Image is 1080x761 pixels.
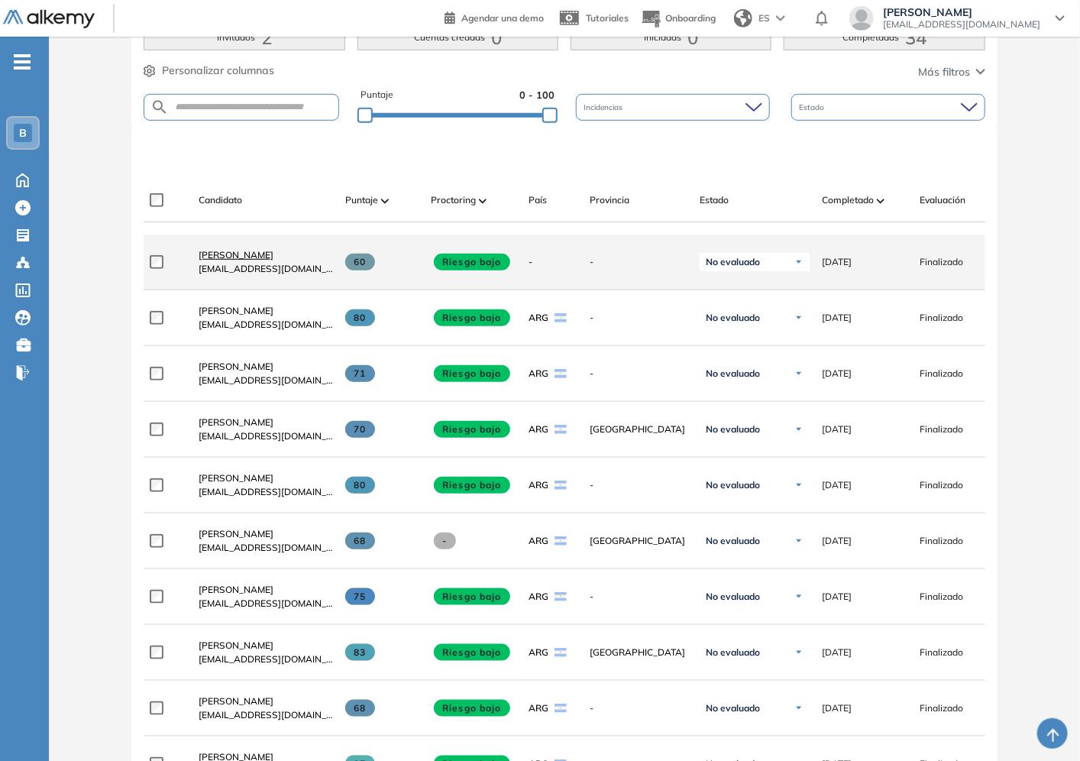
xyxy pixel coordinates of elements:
a: [PERSON_NAME] [199,360,333,374]
span: [PERSON_NAME] [199,249,273,261]
span: [EMAIL_ADDRESS][DOMAIN_NAME] [199,653,333,666]
span: Estado [700,193,729,207]
span: [EMAIL_ADDRESS][DOMAIN_NAME] [199,429,333,443]
span: [GEOGRAPHIC_DATA] [590,534,687,548]
span: 0 - 100 [519,88,555,102]
span: ES [758,11,770,25]
span: Tutoriales [586,12,629,24]
img: ARG [555,536,567,546]
img: Ícono de flecha [794,369,804,378]
a: [PERSON_NAME] [199,527,333,541]
span: 75 [345,588,375,605]
span: [DATE] [822,701,852,715]
span: [DATE] [822,590,852,604]
span: ARG [529,701,548,715]
span: ARG [529,311,548,325]
span: Riesgo bajo [434,309,510,326]
span: [GEOGRAPHIC_DATA] [590,646,687,659]
a: [PERSON_NAME] [199,639,333,653]
img: Ícono de flecha [794,481,804,490]
img: Ícono de flecha [794,425,804,434]
span: [PERSON_NAME] [199,361,273,372]
img: ARG [555,592,567,601]
span: Puntaje [361,88,393,102]
a: [PERSON_NAME] [199,416,333,429]
span: Completado [822,193,874,207]
span: Riesgo bajo [434,644,510,661]
span: No evaluado [706,479,760,491]
span: Finalizado [920,478,963,492]
span: [EMAIL_ADDRESS][DOMAIN_NAME] [883,18,1040,31]
span: [EMAIL_ADDRESS][DOMAIN_NAME] [199,262,333,276]
div: Estado [791,94,985,121]
img: ARG [555,369,567,378]
img: SEARCH_ALT [150,98,169,117]
span: 68 [345,700,375,717]
span: [PERSON_NAME] [199,416,273,428]
img: [missing "en.ARROW_ALT" translation] [479,199,487,203]
button: Personalizar columnas [144,63,274,79]
img: world [734,9,752,28]
a: [PERSON_NAME] [199,695,333,708]
span: Finalizado [920,646,963,659]
span: - [590,311,687,325]
span: ARG [529,423,548,436]
span: Riesgo bajo [434,700,510,717]
span: Finalizado [920,590,963,604]
span: No evaluado [706,591,760,603]
span: [EMAIL_ADDRESS][DOMAIN_NAME] [199,374,333,387]
span: [EMAIL_ADDRESS][DOMAIN_NAME] [199,541,333,555]
span: No evaluado [706,535,760,547]
span: ARG [529,646,548,659]
span: - [590,701,687,715]
span: Finalizado [920,534,963,548]
span: - [529,255,532,269]
span: No evaluado [706,702,760,714]
span: Puntaje [345,193,378,207]
span: [EMAIL_ADDRESS][DOMAIN_NAME] [199,597,333,610]
span: Provincia [590,193,629,207]
span: Proctoring [431,193,476,207]
span: [PERSON_NAME] [199,695,273,707]
span: [DATE] [822,478,852,492]
img: ARG [555,648,567,657]
span: No evaluado [706,423,760,436]
button: Completadas34 [784,24,985,50]
img: Ícono de flecha [794,536,804,546]
span: [DATE] [822,646,852,659]
button: Más filtros [918,64,985,80]
img: [missing "en.ARROW_ALT" translation] [877,199,884,203]
span: Riesgo bajo [434,421,510,438]
a: Agendar una demo [445,8,544,26]
span: Riesgo bajo [434,588,510,605]
span: - [590,590,687,604]
span: Riesgo bajo [434,365,510,382]
span: [DATE] [822,534,852,548]
span: ARG [529,478,548,492]
span: [PERSON_NAME] [199,472,273,484]
span: Finalizado [920,311,963,325]
span: Finalizado [920,423,963,436]
span: Finalizado [920,255,963,269]
span: [PERSON_NAME] [199,528,273,539]
img: ARG [555,481,567,490]
span: Riesgo bajo [434,254,510,270]
span: B [19,127,27,139]
img: ARG [555,313,567,322]
img: Ícono de flecha [794,257,804,267]
span: Finalizado [920,701,963,715]
button: Onboarding [641,2,716,35]
a: [PERSON_NAME] [199,471,333,485]
a: [PERSON_NAME] [199,248,333,262]
span: Agendar una demo [461,12,544,24]
span: [PERSON_NAME] [883,6,1040,18]
span: Evaluación [920,193,965,207]
span: No evaluado [706,256,760,268]
span: 80 [345,477,375,494]
span: [DATE] [822,255,852,269]
button: Cuentas creadas0 [357,24,558,50]
span: Onboarding [665,12,716,24]
span: Incidencias [584,102,626,113]
span: - [590,367,687,380]
span: [EMAIL_ADDRESS][DOMAIN_NAME] [199,318,333,332]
